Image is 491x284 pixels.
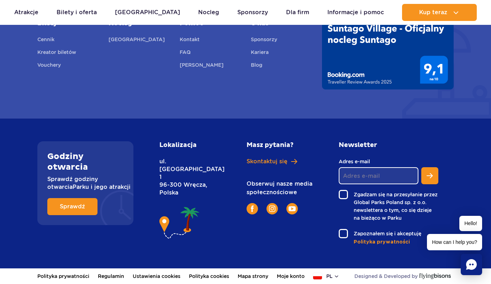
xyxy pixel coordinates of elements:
span: Designed & Developed by [354,273,418,280]
label: Zapoznałem się i akceptuję [339,229,438,238]
a: Kariera [251,48,269,58]
a: Blog [251,61,262,71]
h2: Masz pytania? [247,141,316,149]
h2: Newsletter [339,141,438,149]
button: pl [313,273,339,280]
span: Skontaktuj się [247,158,287,165]
a: Vouchery [37,61,61,71]
button: Zapisz się do newslettera [421,167,438,184]
a: Sponsorzy [251,35,277,45]
label: Zgadzam się na przesyłanie przez Global Parks Poland sp. z o.o. newslettera o tym, co się dzieje ... [339,190,438,222]
a: Informacje i pomoc [327,4,384,21]
p: ul. [GEOGRAPHIC_DATA] 1 96-300 Wręcza, Polska [159,158,215,197]
span: Kup teraz [419,9,447,16]
img: Flying Bisons [419,273,451,279]
a: [PERSON_NAME] [180,61,223,71]
a: Polityka prywatności [37,268,89,284]
h2: Godziny otwarcia [47,151,123,173]
a: [GEOGRAPHIC_DATA] [115,4,180,21]
a: FAQ [180,48,191,58]
a: Atrakcje [14,4,38,21]
a: Nocleg [198,4,219,21]
input: Adres e-mail [339,167,418,184]
a: Mapa strony [238,268,268,284]
img: Facebook [251,206,254,212]
span: Polityka prywatności [354,239,410,246]
h2: Lokalizacja [159,141,215,149]
img: Instagram [269,206,275,212]
span: How can I help you? [427,234,482,250]
a: Dla firm [286,4,309,21]
a: Kreator biletów [37,48,76,58]
a: Sprawdź [47,198,97,215]
a: Bilety i oferta [57,4,97,21]
span: Hello! [459,216,482,231]
label: Adres e-mail [339,158,418,165]
a: [GEOGRAPHIC_DATA] [109,35,165,45]
img: Traveller Review Awards 2025' od Booking.com dla Suntago Village - wynik 9.1/10 [322,19,454,89]
img: YouTube [289,206,296,211]
a: Polityka cookies [189,268,229,284]
a: Sponsorzy [237,4,268,21]
button: Kup teraz [402,4,477,21]
p: Sprawdź godziny otwarcia Parku i jego atrakcji [47,175,123,191]
a: Cennik [37,35,54,45]
div: Chat [461,254,482,275]
a: Regulamin [98,268,124,284]
span: Sprawdź [60,204,85,209]
a: Moje konto [277,268,305,284]
a: Ustawienia cookies [133,268,180,284]
a: Polityka prywatności [354,238,438,246]
a: Skontaktuj się [247,158,316,165]
p: Obserwuj nasze media społecznościowe [247,180,316,197]
a: Kontakt [180,35,200,45]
